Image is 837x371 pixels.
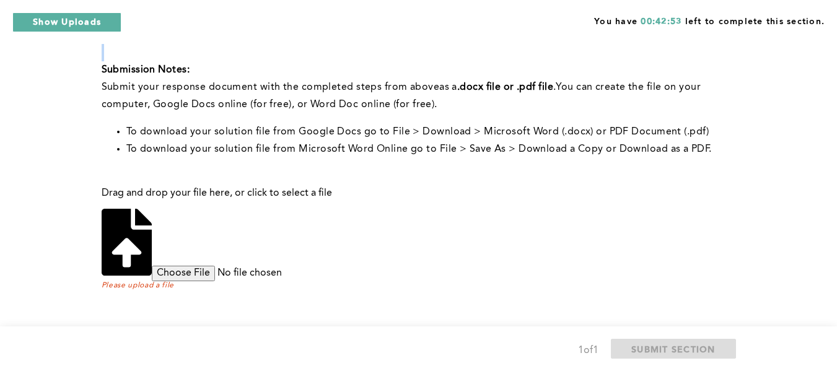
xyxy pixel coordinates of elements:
span: Please upload a file [102,281,731,290]
span: as a [439,82,457,92]
li: To download your solution file from Google Docs go to File > Download > Microsoft Word (.docx) or... [126,123,731,141]
span: . [553,82,556,92]
div: 1 of 1 [578,342,598,359]
span: SUBMIT SECTION [631,343,716,355]
button: Show Uploads [12,12,121,32]
p: Drag and drop your file here, or click to select a file [102,188,731,199]
button: SUBMIT SECTION [611,339,736,359]
li: To download your solution file from Microsoft Word Online go to File > Save As > Download a Copy ... [126,141,731,158]
strong: Submission Notes: [102,65,190,75]
span: Submit your response document [102,82,260,92]
strong: .docx file or .pdf file [457,82,553,92]
p: with the completed steps from above You can create the file on your computer, Google Docs online ... [102,79,731,113]
span: You have left to complete this section. [594,12,825,28]
span: 00:42:53 [641,17,681,26]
